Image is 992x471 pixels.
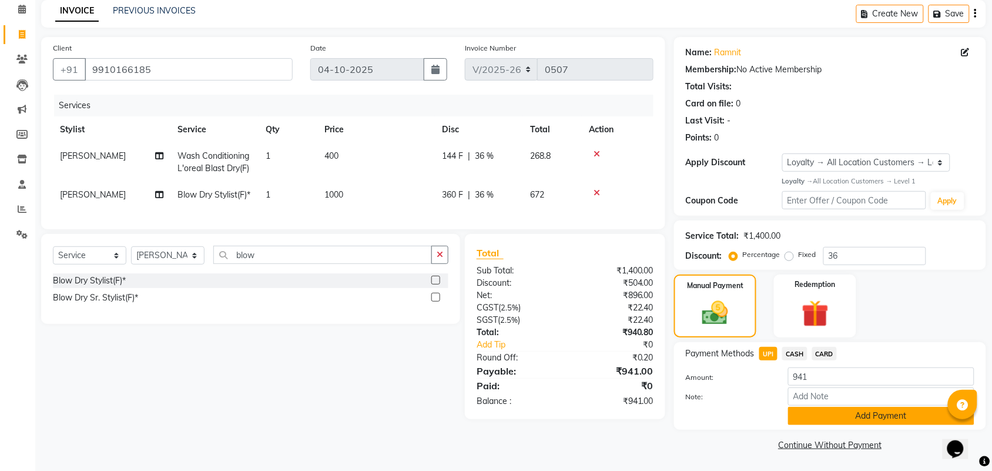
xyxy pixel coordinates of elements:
[317,116,435,143] th: Price
[468,326,565,339] div: Total:
[565,352,662,364] div: ₹0.20
[715,46,742,59] a: Ramnit
[931,192,964,210] button: Apply
[475,150,494,162] span: 36 %
[468,189,470,201] span: |
[782,177,813,185] strong: Loyalty →
[565,364,662,378] div: ₹941.00
[85,58,293,81] input: Search by Name/Mobile/Email/Code
[715,132,719,144] div: 0
[736,98,741,110] div: 0
[53,43,72,54] label: Client
[788,388,974,406] input: Add Note
[266,151,270,161] span: 1
[686,64,974,76] div: No Active Membership
[54,95,662,116] div: Services
[468,289,565,302] div: Net:
[565,265,662,277] div: ₹1,400.00
[793,297,837,330] img: _gift.svg
[442,150,463,162] span: 144 F
[677,392,779,402] label: Note:
[743,249,780,260] label: Percentage
[213,246,432,264] input: Search or Scan
[744,230,781,242] div: ₹1,400.00
[53,275,126,287] div: Blow Dry Stylist(F)*
[324,151,339,161] span: 400
[677,372,779,383] label: Amount:
[565,314,662,326] div: ₹22.40
[501,303,518,312] span: 2.5%
[468,265,565,277] div: Sub Total:
[565,289,662,302] div: ₹896.00
[788,407,974,425] button: Add Payment
[177,151,249,173] span: Wash Conditioning L'oreal Blast Dry(F)
[468,277,565,289] div: Discount:
[812,347,837,360] span: CARD
[687,280,743,291] label: Manual Payment
[686,195,782,207] div: Coupon Code
[686,156,782,169] div: Apply Discount
[943,424,980,459] iframe: chat widget
[565,326,662,339] div: ₹940.80
[676,439,984,452] a: Continue Without Payment
[686,230,739,242] div: Service Total:
[530,189,544,200] span: 672
[113,5,196,16] a: PREVIOUS INVOICES
[856,5,924,23] button: Create New
[582,116,653,143] th: Action
[475,189,494,201] span: 36 %
[523,116,582,143] th: Total
[795,279,836,290] label: Redemption
[266,189,270,200] span: 1
[782,191,926,209] input: Enter Offer / Coupon Code
[694,298,736,328] img: _cash.svg
[782,176,974,186] div: All Location Customers → Level 1
[477,247,504,259] span: Total
[53,292,138,304] div: Blow Dry Sr. Stylist(F)*
[799,249,816,260] label: Fixed
[530,151,551,161] span: 268.8
[53,58,86,81] button: +91
[435,116,523,143] th: Disc
[465,43,516,54] label: Invoice Number
[929,5,970,23] button: Save
[565,379,662,393] div: ₹0
[581,339,662,351] div: ₹0
[468,395,565,407] div: Balance :
[468,339,581,351] a: Add Tip
[686,115,725,127] div: Last Visit:
[310,43,326,54] label: Date
[177,189,250,200] span: Blow Dry Stylist(F)*
[55,1,99,22] a: INVOICE
[565,302,662,314] div: ₹22.40
[468,302,565,314] div: ( )
[686,132,712,144] div: Points:
[468,379,565,393] div: Paid:
[686,81,732,93] div: Total Visits:
[565,395,662,407] div: ₹941.00
[728,115,731,127] div: -
[60,151,126,161] span: [PERSON_NAME]
[170,116,259,143] th: Service
[782,347,807,360] span: CASH
[324,189,343,200] span: 1000
[468,150,470,162] span: |
[53,116,170,143] th: Stylist
[500,315,518,325] span: 2.5%
[442,189,463,201] span: 360 F
[468,352,565,364] div: Round Off:
[788,368,974,386] input: Amount
[477,302,498,313] span: CGST
[686,348,755,360] span: Payment Methods
[259,116,317,143] th: Qty
[686,64,737,76] div: Membership:
[759,347,777,360] span: UPI
[686,98,734,110] div: Card on file:
[686,250,722,262] div: Discount:
[477,315,498,325] span: SGST
[60,189,126,200] span: [PERSON_NAME]
[468,364,565,378] div: Payable:
[468,314,565,326] div: ( )
[686,46,712,59] div: Name:
[565,277,662,289] div: ₹504.00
